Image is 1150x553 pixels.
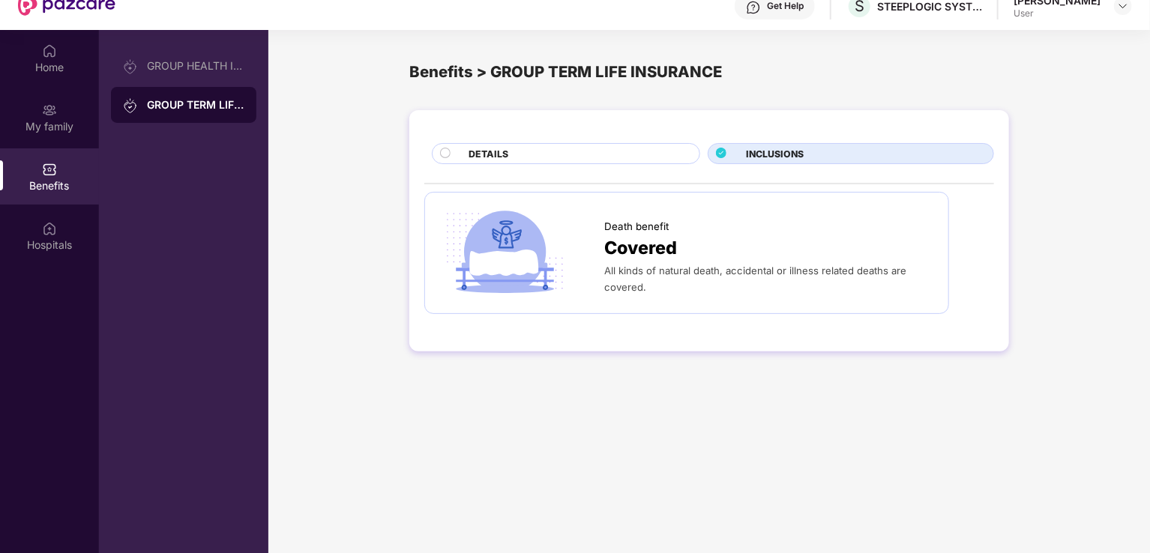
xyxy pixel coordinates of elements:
span: All kinds of natural death, accidental or illness related deaths are covered. [604,265,906,293]
div: Benefits > GROUP TERM LIFE INSURANCE [409,60,1009,84]
img: svg+xml;base64,PHN2ZyB3aWR0aD0iMjAiIGhlaWdodD0iMjAiIHZpZXdCb3g9IjAgMCAyMCAyMCIgZmlsbD0ibm9uZSIgeG... [42,103,57,118]
img: svg+xml;base64,PHN2ZyB3aWR0aD0iMjAiIGhlaWdodD0iMjAiIHZpZXdCb3g9IjAgMCAyMCAyMCIgZmlsbD0ibm9uZSIgeG... [123,98,138,113]
img: svg+xml;base64,PHN2ZyBpZD0iSG9zcGl0YWxzIiB4bWxucz0iaHR0cDovL3d3dy53My5vcmcvMjAwMC9zdmciIHdpZHRoPS... [42,221,57,236]
img: svg+xml;base64,PHN2ZyB3aWR0aD0iMjAiIGhlaWdodD0iMjAiIHZpZXdCb3g9IjAgMCAyMCAyMCIgZmlsbD0ibm9uZSIgeG... [123,59,138,74]
span: Death benefit [604,219,669,235]
div: GROUP TERM LIFE INSURANCE [147,97,244,112]
span: Covered [604,235,677,262]
img: svg+xml;base64,PHN2ZyBpZD0iQmVuZWZpdHMiIHhtbG5zPSJodHRwOi8vd3d3LnczLm9yZy8yMDAwL3N2ZyIgd2lkdGg9Ij... [42,162,57,177]
img: icon [440,208,570,297]
span: DETAILS [469,147,508,161]
div: User [1014,7,1101,19]
img: svg+xml;base64,PHN2ZyBpZD0iSG9tZSIgeG1sbnM9Imh0dHA6Ly93d3cudzMub3JnLzIwMDAvc3ZnIiB3aWR0aD0iMjAiIG... [42,43,57,58]
span: INCLUSIONS [746,147,804,161]
div: GROUP HEALTH INSURANCE [147,60,244,72]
